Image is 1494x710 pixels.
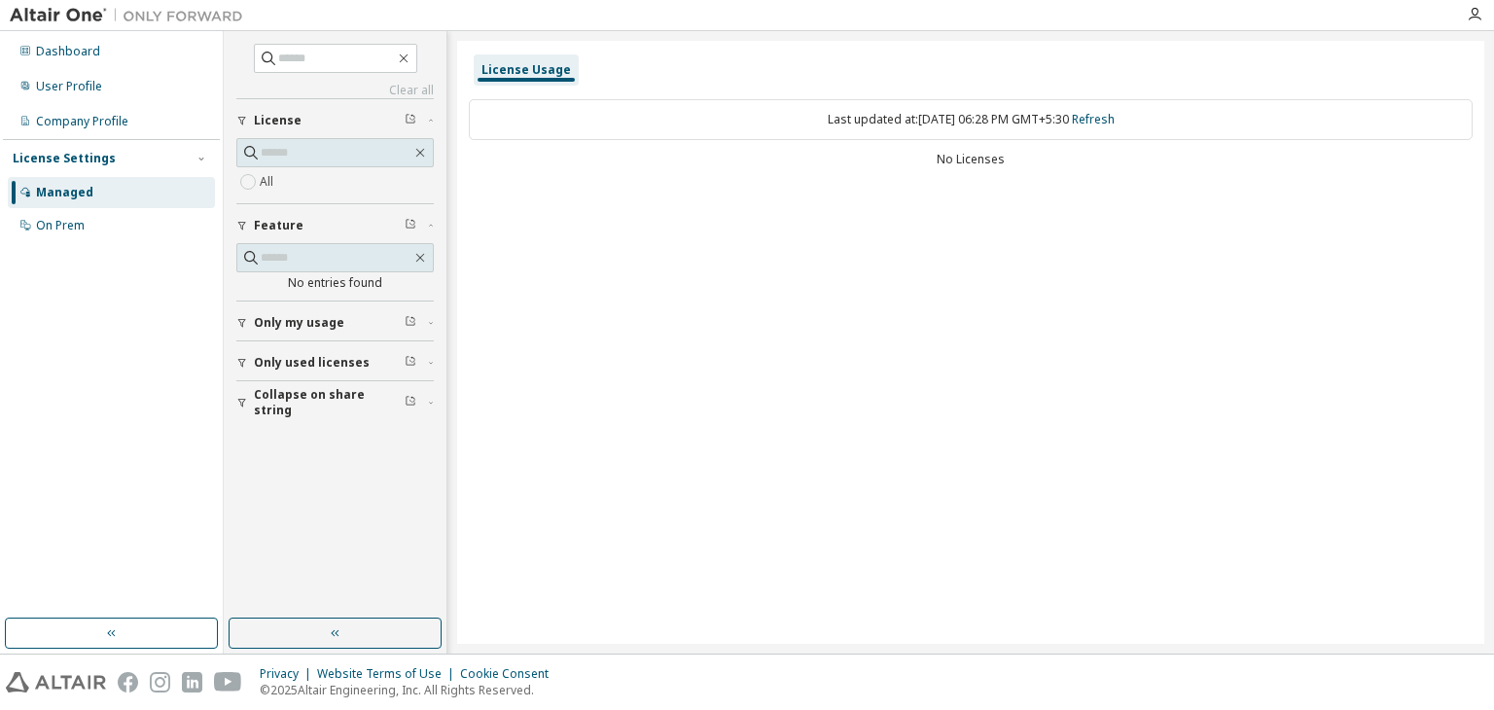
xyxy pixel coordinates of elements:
[36,114,128,129] div: Company Profile
[236,99,434,142] button: License
[254,355,370,371] span: Only used licenses
[405,113,416,128] span: Clear filter
[36,79,102,94] div: User Profile
[317,666,460,682] div: Website Terms of Use
[254,113,302,128] span: License
[36,218,85,233] div: On Prem
[214,672,242,692] img: youtube.svg
[6,672,106,692] img: altair_logo.svg
[236,302,434,344] button: Only my usage
[118,672,138,692] img: facebook.svg
[405,395,416,410] span: Clear filter
[236,204,434,247] button: Feature
[260,682,560,698] p: © 2025 Altair Engineering, Inc. All Rights Reserved.
[1072,111,1115,127] a: Refresh
[260,666,317,682] div: Privacy
[36,185,93,200] div: Managed
[460,666,560,682] div: Cookie Consent
[236,275,434,291] div: No entries found
[13,151,116,166] div: License Settings
[236,83,434,98] a: Clear all
[405,355,416,371] span: Clear filter
[182,672,202,692] img: linkedin.svg
[236,341,434,384] button: Only used licenses
[405,218,416,233] span: Clear filter
[236,381,434,424] button: Collapse on share string
[481,62,571,78] div: License Usage
[469,99,1473,140] div: Last updated at: [DATE] 06:28 PM GMT+5:30
[254,315,344,331] span: Only my usage
[36,44,100,59] div: Dashboard
[254,218,303,233] span: Feature
[10,6,253,25] img: Altair One
[254,387,405,418] span: Collapse on share string
[405,315,416,331] span: Clear filter
[469,152,1473,167] div: No Licenses
[150,672,170,692] img: instagram.svg
[260,170,277,194] label: All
